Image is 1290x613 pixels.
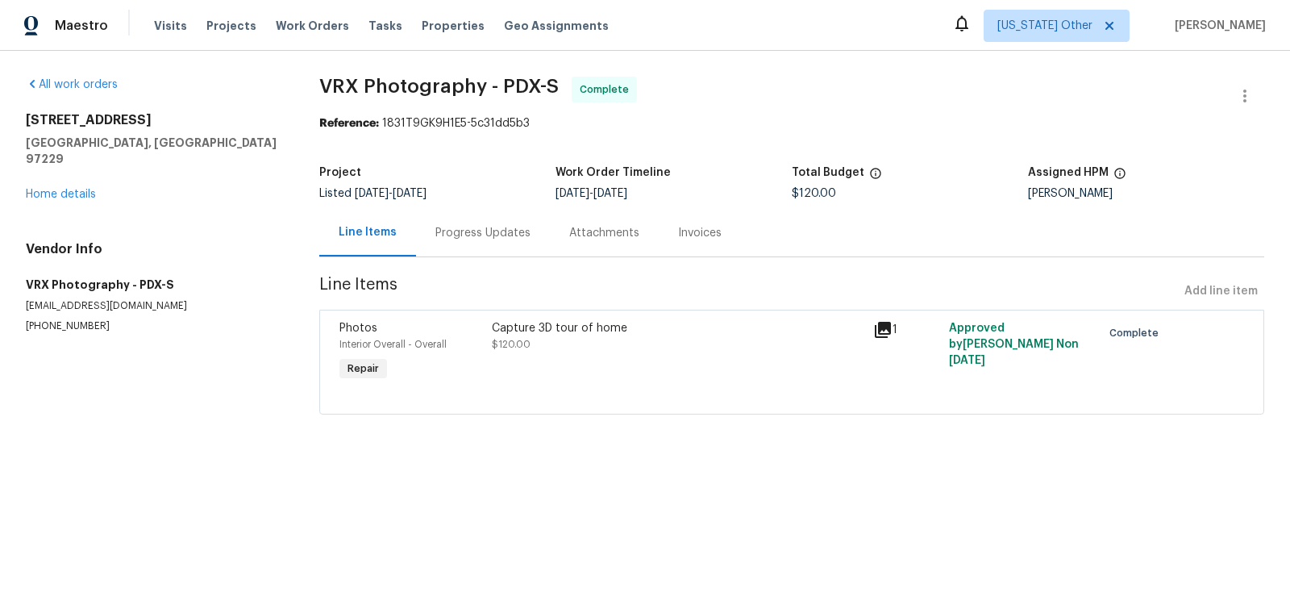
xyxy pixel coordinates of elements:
span: $120.00 [792,188,836,199]
span: The hpm assigned to this work order. [1113,167,1126,188]
span: [DATE] [556,188,589,199]
h2: [STREET_ADDRESS] [26,112,281,128]
a: All work orders [26,79,118,90]
p: [PHONE_NUMBER] [26,319,281,333]
p: [EMAIL_ADDRESS][DOMAIN_NAME] [26,299,281,313]
span: [DATE] [355,188,389,199]
h5: Work Order Timeline [556,167,671,178]
span: - [355,188,427,199]
div: Line Items [339,224,397,240]
h5: Assigned HPM [1028,167,1109,178]
div: [PERSON_NAME] [1028,188,1264,199]
span: Interior Overall - Overall [339,340,447,349]
span: $120.00 [492,340,531,349]
h5: Project [319,167,361,178]
div: 1 [873,320,939,340]
div: Invoices [678,225,722,241]
div: Attachments [569,225,639,241]
span: Maestro [55,18,108,34]
span: Listed [319,188,427,199]
span: Properties [422,18,485,34]
h5: VRX Photography - PDX-S [26,277,281,293]
div: Progress Updates [435,225,531,241]
span: Complete [580,81,635,98]
h5: [GEOGRAPHIC_DATA], [GEOGRAPHIC_DATA] 97229 [26,135,281,167]
div: Capture 3D tour of home [492,320,863,336]
span: [US_STATE] Other [997,18,1092,34]
span: Work Orders [276,18,349,34]
span: VRX Photography - PDX-S [319,77,559,96]
span: Projects [206,18,256,34]
div: 1831T9GK9H1E5-5c31dd5b3 [319,115,1264,131]
b: Reference: [319,118,379,129]
a: Home details [26,189,96,200]
span: Approved by [PERSON_NAME] N on [949,323,1079,366]
span: Line Items [319,277,1178,306]
h5: Total Budget [792,167,864,178]
span: Photos [339,323,377,334]
span: [DATE] [949,355,985,366]
span: Visits [154,18,187,34]
span: Complete [1109,325,1165,341]
span: [DATE] [593,188,627,199]
span: Tasks [368,20,402,31]
span: - [556,188,627,199]
h4: Vendor Info [26,241,281,257]
span: The total cost of line items that have been proposed by Opendoor. This sum includes line items th... [869,167,882,188]
span: [DATE] [393,188,427,199]
span: Geo Assignments [504,18,609,34]
span: [PERSON_NAME] [1168,18,1266,34]
span: Repair [341,361,385,377]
